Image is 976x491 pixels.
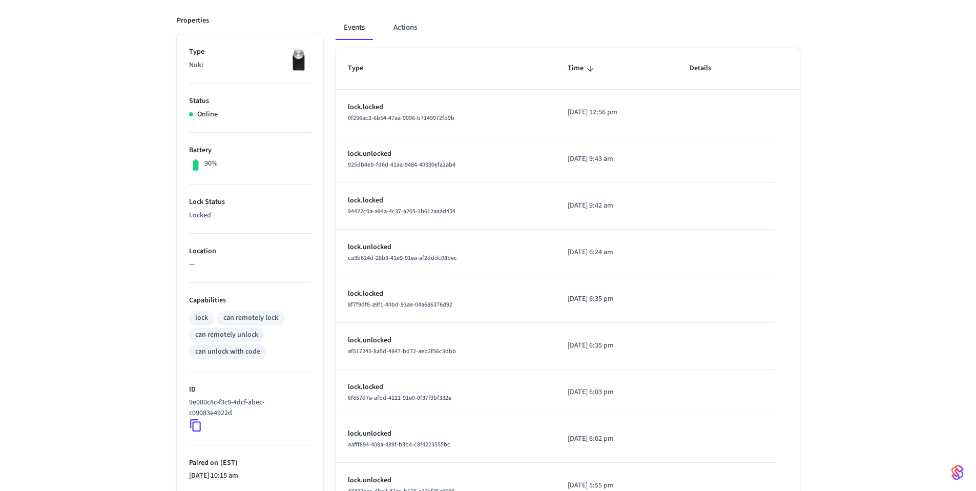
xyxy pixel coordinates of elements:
[348,475,543,486] p: lock.unlocked
[348,394,451,402] span: 6f657d7a-afbd-4111-91e0-0f37f9bf332e
[336,15,800,40] div: ant example
[348,207,455,216] span: 94422c0a-a94a-4c37-a205-1b612aaad454
[348,242,543,253] p: lock.unlocked
[568,154,665,165] p: [DATE] 9:43 am
[189,96,311,107] p: Status
[189,470,311,481] p: [DATE] 10:15 am
[385,15,425,40] button: Actions
[348,195,543,206] p: lock.locked
[204,158,218,169] p: 90%
[189,295,311,306] p: Capabilities
[189,246,311,257] p: Location
[189,259,311,270] p: —
[568,60,597,76] span: Time
[336,15,373,40] button: Events
[189,458,311,468] p: Paired on
[189,397,307,419] p: 9e080c8c-f3c9-4dcf-abec-c09083e4922d
[568,107,665,118] p: [DATE] 12:56 pm
[348,60,377,76] span: Type
[690,60,724,76] span: Details
[195,330,258,340] div: can remotely unlock
[348,114,454,122] span: 0f296ac2-6b54-47aa-9996-b7149972fb9b
[189,384,311,395] p: ID
[348,347,456,356] span: af517245-8a5d-4847-bd72-aeb2f56c3dbb
[348,440,450,449] span: aafff894-408a-489f-b3b4-c8f4223555bc
[195,313,208,323] div: lock
[348,382,543,393] p: lock.locked
[189,145,311,156] p: Battery
[348,289,543,299] p: lock.locked
[189,197,311,208] p: Lock Status
[348,102,543,113] p: lock.locked
[189,210,311,221] p: Locked
[177,15,209,26] p: Properties
[285,47,311,72] img: Nuki Smart Lock 3.0 Pro Black, Front
[348,149,543,159] p: lock.unlocked
[197,109,218,120] p: Online
[951,464,964,481] img: SeamLogoGradient.69752ec5.svg
[348,254,457,262] span: ca3b624d-28b3-41e9-91ea-af2dddc08bec
[348,160,455,169] span: 925db4eb-fd6d-41aa-9484-40330efa2ab4
[348,428,543,439] p: lock.unlocked
[568,200,665,211] p: [DATE] 9:42 am
[568,247,665,258] p: [DATE] 6:24 am
[195,346,260,357] div: can unlock with code
[189,47,311,57] p: Type
[568,294,665,304] p: [DATE] 6:35 pm
[568,387,665,398] p: [DATE] 6:03 pm
[568,480,665,491] p: [DATE] 5:55 pm
[218,458,238,468] span: ( EST )
[348,300,452,309] span: 8f7f9df8-a9f1-40bd-93ae-04a686376d92
[568,340,665,351] p: [DATE] 6:35 pm
[189,60,311,71] p: Nuki
[568,434,665,444] p: [DATE] 6:02 pm
[223,313,278,323] div: can remotely lock
[348,335,543,346] p: lock.unlocked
